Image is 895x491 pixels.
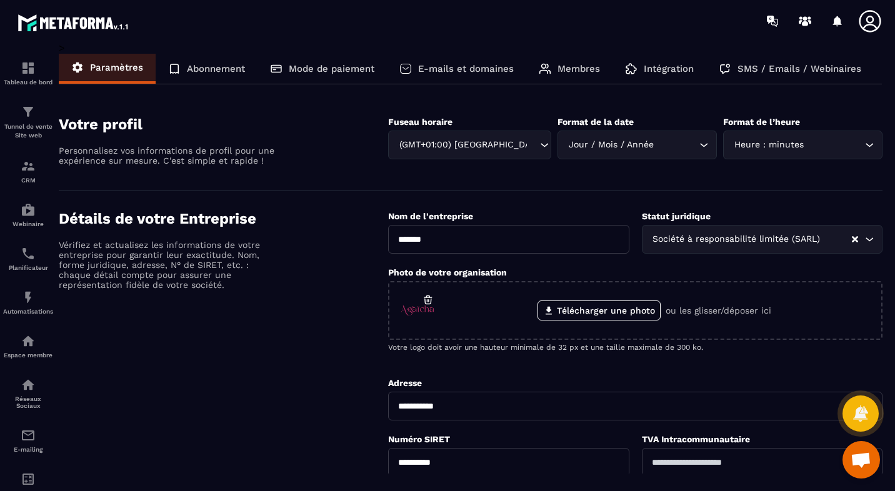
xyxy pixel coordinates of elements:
span: Société à responsabilité limitée (SARL) [650,232,823,246]
img: automations [21,202,36,217]
p: Abonnement [187,63,245,74]
p: CRM [3,177,53,184]
p: Vérifiez et actualisez les informations de votre entreprise pour garantir leur exactitude. Nom, f... [59,240,277,290]
div: Search for option [557,131,717,159]
a: automationsautomationsAutomatisations [3,280,53,324]
img: formation [21,159,36,174]
input: Search for option [806,138,862,152]
p: Membres [557,63,600,74]
img: social-network [21,377,36,392]
a: automationsautomationsWebinaire [3,193,53,237]
p: Webinaire [3,221,53,227]
input: Search for option [823,232,851,246]
span: (GMT+01:00) [GEOGRAPHIC_DATA] [396,138,527,152]
p: Mode de paiement [289,63,374,74]
img: formation [21,61,36,76]
div: Ouvrir le chat [842,441,880,479]
label: Format de la date [557,117,634,127]
label: TVA Intracommunautaire [642,434,750,444]
span: Heure : minutes [731,138,806,152]
input: Search for option [656,138,696,152]
label: Nom de l'entreprise [388,211,473,221]
a: automationsautomationsEspace membre [3,324,53,368]
h4: Votre profil [59,116,388,133]
div: Search for option [642,225,882,254]
label: Adresse [388,378,422,388]
button: Clear Selected [852,235,858,244]
label: Fuseau horaire [388,117,452,127]
p: Paramètres [90,62,143,73]
a: schedulerschedulerPlanificateur [3,237,53,280]
a: formationformationCRM [3,149,53,193]
p: Intégration [644,63,694,74]
p: E-mailing [3,446,53,453]
img: accountant [21,472,36,487]
a: emailemailE-mailing [3,419,53,462]
img: formation [21,104,36,119]
a: formationformationTableau de bord [3,51,53,95]
p: Réseaux Sociaux [3,395,53,409]
img: automations [21,290,36,305]
p: Personnalisez vos informations de profil pour une expérience sur mesure. C'est simple et rapide ! [59,146,277,166]
p: ou les glisser/déposer ici [666,305,771,315]
label: Statut juridique [642,211,711,221]
a: social-networksocial-networkRéseaux Sociaux [3,368,53,419]
p: E-mails et domaines [418,63,514,74]
p: Automatisations [3,308,53,315]
p: Tableau de bord [3,79,53,86]
label: Télécharger une photo [537,300,661,320]
p: Planificateur [3,264,53,271]
label: Numéro SIRET [388,434,450,444]
img: email [21,428,36,443]
label: Photo de votre organisation [388,267,507,277]
h4: Détails de votre Entreprise [59,210,388,227]
img: logo [17,11,130,34]
label: Format de l’heure [723,117,800,127]
p: Tunnel de vente Site web [3,122,53,140]
p: Espace membre [3,352,53,359]
a: formationformationTunnel de vente Site web [3,95,53,149]
div: Search for option [723,131,882,159]
img: automations [21,334,36,349]
span: Jour / Mois / Année [566,138,656,152]
img: scheduler [21,246,36,261]
input: Search for option [527,138,537,152]
p: SMS / Emails / Webinaires [737,63,861,74]
div: Search for option [388,131,551,159]
p: Votre logo doit avoir une hauteur minimale de 32 px et une taille maximale de 300 ko. [388,343,882,352]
